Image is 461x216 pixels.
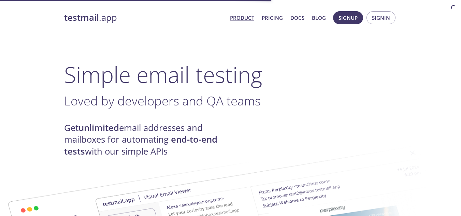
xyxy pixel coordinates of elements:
[230,13,254,22] a: Product
[262,13,283,22] a: Pricing
[64,133,217,157] strong: end-to-end tests
[64,12,99,24] strong: testmail
[333,11,363,24] button: Signup
[78,122,119,134] strong: unlimited
[64,122,231,157] h4: Get email addresses and mailboxes for automating with our simple APIs
[372,13,390,22] span: Signin
[290,13,304,22] a: Docs
[312,13,326,22] a: Blog
[338,13,358,22] span: Signup
[64,12,225,24] a: testmail.app
[64,92,261,109] span: Loved by developers and QA teams
[366,11,395,24] button: Signin
[64,61,397,88] h1: Simple email testing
